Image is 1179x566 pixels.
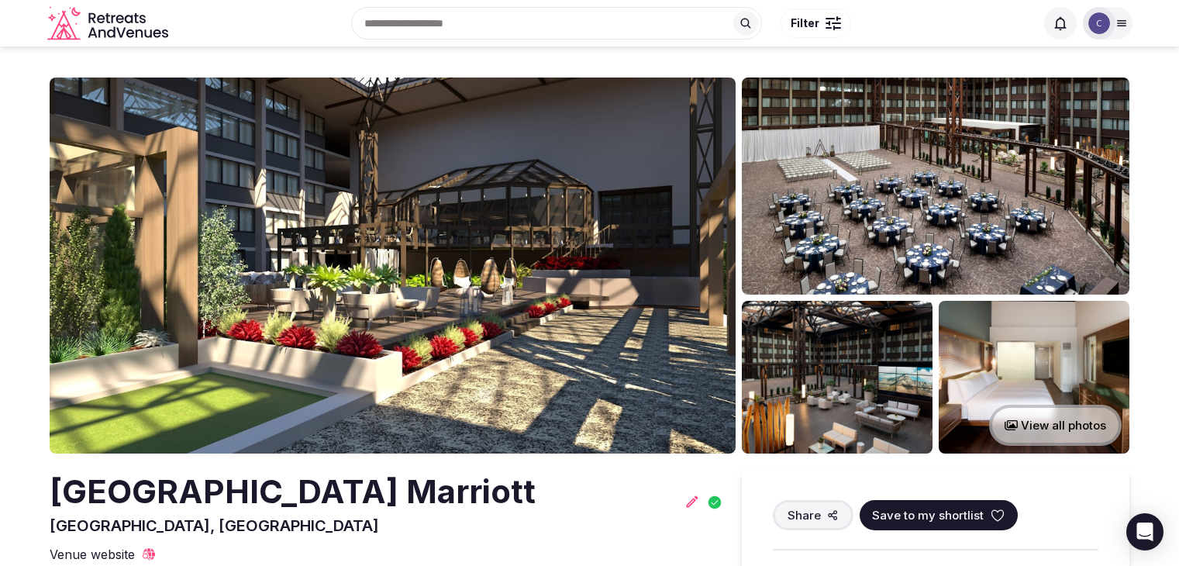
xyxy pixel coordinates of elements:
[742,78,1129,295] img: Venue gallery photo
[742,301,933,454] img: Venue gallery photo
[1126,513,1163,550] div: Open Intercom Messenger
[50,469,536,515] h2: [GEOGRAPHIC_DATA] Marriott
[773,500,853,530] button: Share
[50,78,736,454] img: Venue cover photo
[791,16,819,31] span: Filter
[781,9,851,38] button: Filter
[50,516,379,535] span: [GEOGRAPHIC_DATA], [GEOGRAPHIC_DATA]
[47,6,171,41] svg: Retreats and Venues company logo
[47,6,171,41] a: Visit the homepage
[50,546,135,563] span: Venue website
[939,301,1129,454] img: Venue gallery photo
[989,405,1122,446] button: View all photos
[788,507,821,523] span: Share
[860,500,1018,530] button: Save to my shortlist
[1088,12,1110,34] img: Catherine Mesina
[872,507,984,523] span: Save to my shortlist
[50,546,157,563] a: Venue website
